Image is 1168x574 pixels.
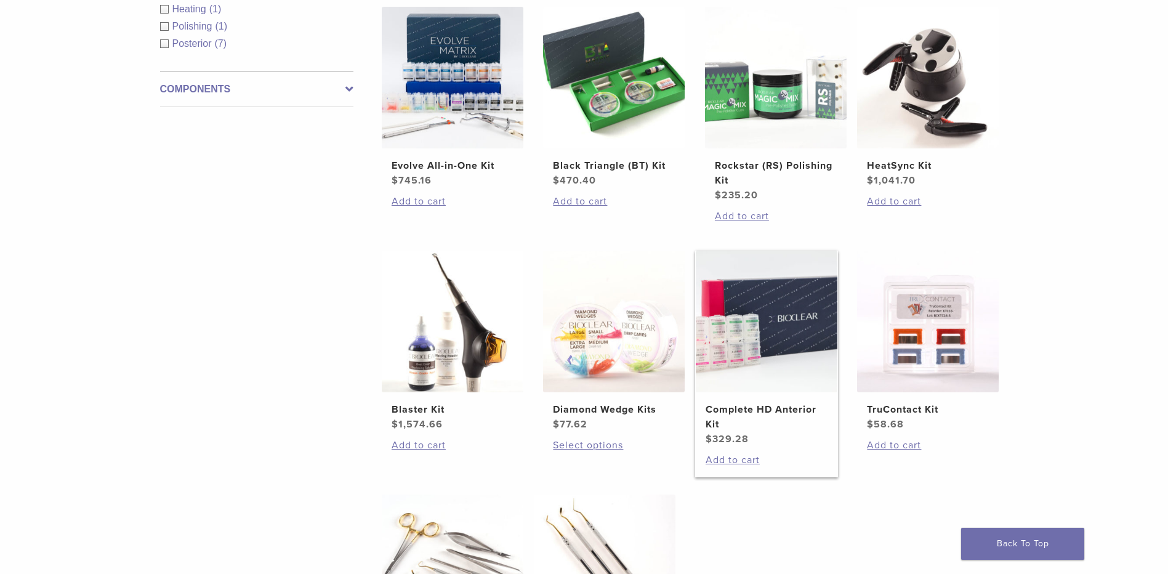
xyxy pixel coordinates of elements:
[553,418,587,430] bdi: 77.62
[172,4,209,14] span: Heating
[705,7,847,148] img: Rockstar (RS) Polishing Kit
[553,418,560,430] span: $
[715,189,722,201] span: $
[392,438,514,453] a: Add to cart: “Blaster Kit”
[715,209,837,224] a: Add to cart: “Rockstar (RS) Polishing Kit”
[867,438,989,453] a: Add to cart: “TruContact Kit”
[172,21,215,31] span: Polishing
[553,174,596,187] bdi: 470.40
[392,174,432,187] bdi: 745.16
[857,251,999,392] img: TruContact Kit
[961,528,1084,560] a: Back To Top
[382,251,523,392] img: Blaster Kit
[867,402,989,417] h2: TruContact Kit
[542,251,686,432] a: Diamond Wedge KitsDiamond Wedge Kits $77.62
[215,21,227,31] span: (1)
[209,4,222,14] span: (1)
[381,251,525,432] a: Blaster KitBlaster Kit $1,574.66
[867,158,989,173] h2: HeatSync Kit
[172,38,215,49] span: Posterior
[695,251,839,447] a: Complete HD Anterior KitComplete HD Anterior Kit $329.28
[392,418,398,430] span: $
[706,433,749,445] bdi: 329.28
[543,251,685,392] img: Diamond Wedge Kits
[553,402,675,417] h2: Diamond Wedge Kits
[867,194,989,209] a: Add to cart: “HeatSync Kit”
[706,402,828,432] h2: Complete HD Anterior Kit
[857,7,999,148] img: HeatSync Kit
[553,194,675,209] a: Add to cart: “Black Triangle (BT) Kit”
[867,418,904,430] bdi: 58.68
[160,82,353,97] label: Components
[553,438,675,453] a: Select options for “Diamond Wedge Kits”
[706,433,712,445] span: $
[856,251,1000,432] a: TruContact KitTruContact Kit $58.68
[381,7,525,188] a: Evolve All-in-One KitEvolve All-in-One Kit $745.16
[867,418,874,430] span: $
[392,174,398,187] span: $
[715,189,758,201] bdi: 235.20
[553,174,560,187] span: $
[706,453,828,467] a: Add to cart: “Complete HD Anterior Kit”
[542,7,686,188] a: Black Triangle (BT) KitBlack Triangle (BT) Kit $470.40
[867,174,916,187] bdi: 1,041.70
[704,7,848,203] a: Rockstar (RS) Polishing KitRockstar (RS) Polishing Kit $235.20
[215,38,227,49] span: (7)
[696,251,837,392] img: Complete HD Anterior Kit
[392,418,443,430] bdi: 1,574.66
[392,402,514,417] h2: Blaster Kit
[867,174,874,187] span: $
[382,7,523,148] img: Evolve All-in-One Kit
[392,194,514,209] a: Add to cart: “Evolve All-in-One Kit”
[543,7,685,148] img: Black Triangle (BT) Kit
[392,158,514,173] h2: Evolve All-in-One Kit
[715,158,837,188] h2: Rockstar (RS) Polishing Kit
[856,7,1000,188] a: HeatSync KitHeatSync Kit $1,041.70
[553,158,675,173] h2: Black Triangle (BT) Kit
